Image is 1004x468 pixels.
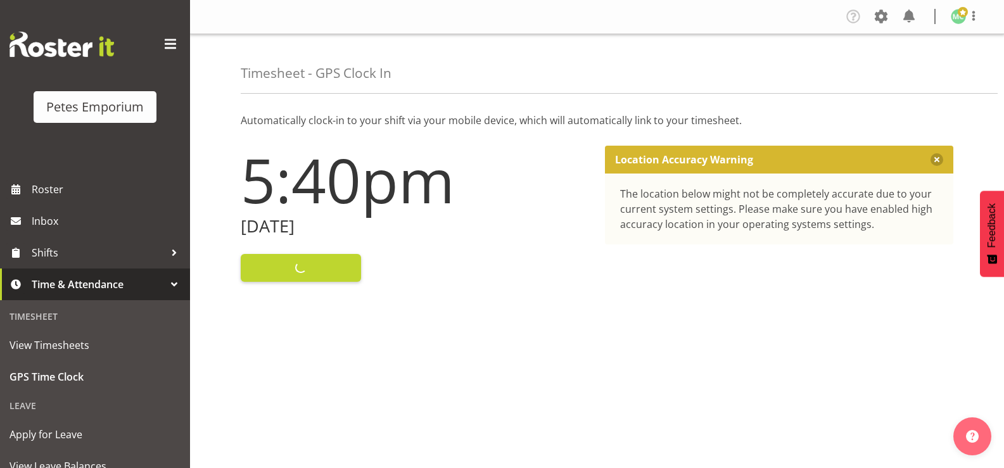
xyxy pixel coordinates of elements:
[3,361,187,393] a: GPS Time Clock
[32,243,165,262] span: Shifts
[966,430,979,443] img: help-xxl-2.png
[32,180,184,199] span: Roster
[986,203,998,248] span: Feedback
[10,336,181,355] span: View Timesheets
[3,303,187,329] div: Timesheet
[3,329,187,361] a: View Timesheets
[980,191,1004,277] button: Feedback - Show survey
[32,275,165,294] span: Time & Attendance
[3,419,187,450] a: Apply for Leave
[46,98,144,117] div: Petes Emporium
[10,32,114,57] img: Rosterit website logo
[10,425,181,444] span: Apply for Leave
[241,217,590,236] h2: [DATE]
[951,9,966,24] img: melissa-cowen2635.jpg
[931,153,943,166] button: Close message
[10,367,181,386] span: GPS Time Clock
[241,66,391,80] h4: Timesheet - GPS Clock In
[615,153,753,166] p: Location Accuracy Warning
[241,146,590,214] h1: 5:40pm
[3,393,187,419] div: Leave
[32,212,184,231] span: Inbox
[241,113,953,128] p: Automatically clock-in to your shift via your mobile device, which will automatically link to you...
[620,186,939,232] div: The location below might not be completely accurate due to your current system settings. Please m...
